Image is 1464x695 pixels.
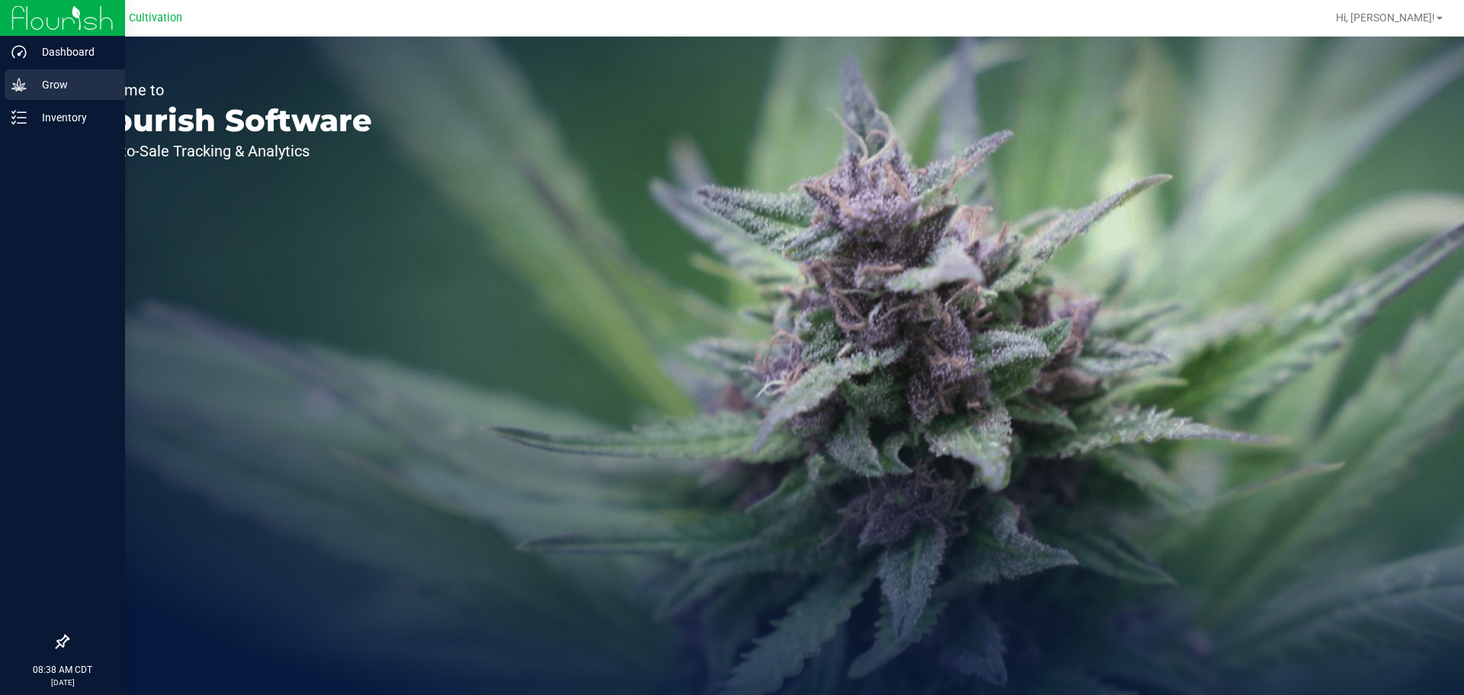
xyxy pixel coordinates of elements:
inline-svg: Grow [11,77,27,92]
span: Cultivation [129,11,182,24]
p: Inventory [27,108,118,127]
p: Welcome to [82,82,372,98]
span: Hi, [PERSON_NAME]! [1336,11,1435,24]
p: Dashboard [27,43,118,61]
inline-svg: Inventory [11,110,27,125]
p: Flourish Software [82,105,372,136]
p: [DATE] [7,677,118,688]
p: 08:38 AM CDT [7,663,118,677]
p: Seed-to-Sale Tracking & Analytics [82,143,372,159]
p: Grow [27,76,118,94]
inline-svg: Dashboard [11,44,27,60]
